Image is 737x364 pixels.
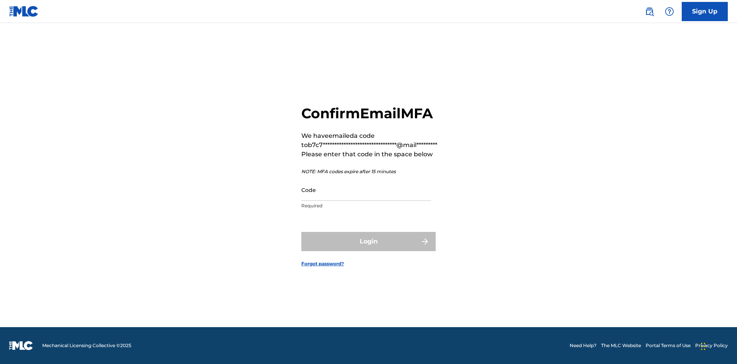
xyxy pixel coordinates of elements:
[9,341,33,350] img: logo
[695,342,728,349] a: Privacy Policy
[301,260,344,267] a: Forgot password?
[682,2,728,21] a: Sign Up
[9,6,39,17] img: MLC Logo
[301,168,437,175] p: NOTE: MFA codes expire after 15 minutes
[646,342,691,349] a: Portal Terms of Use
[601,342,641,349] a: The MLC Website
[570,342,597,349] a: Need Help?
[699,327,737,364] iframe: Chat Widget
[662,4,677,19] div: Help
[42,342,131,349] span: Mechanical Licensing Collective © 2025
[301,150,437,159] p: Please enter that code in the space below
[642,4,657,19] a: Public Search
[701,335,706,358] div: Drag
[301,105,437,122] h2: Confirm Email MFA
[301,202,431,209] p: Required
[645,7,654,16] img: search
[665,7,674,16] img: help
